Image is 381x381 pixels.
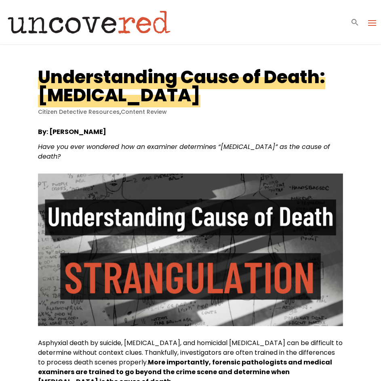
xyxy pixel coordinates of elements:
[121,108,167,116] a: Content Review
[38,174,343,326] img: UCOD Strangulation-2
[38,65,325,107] h1: Understanding Cause of Death: [MEDICAL_DATA]
[38,108,343,116] p: ,
[38,108,120,116] a: Citizen Detective Resources
[38,142,330,161] span: Have you ever wondered how an examiner determines “[MEDICAL_DATA]” as the cause of death?
[38,127,106,136] strong: By: [PERSON_NAME]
